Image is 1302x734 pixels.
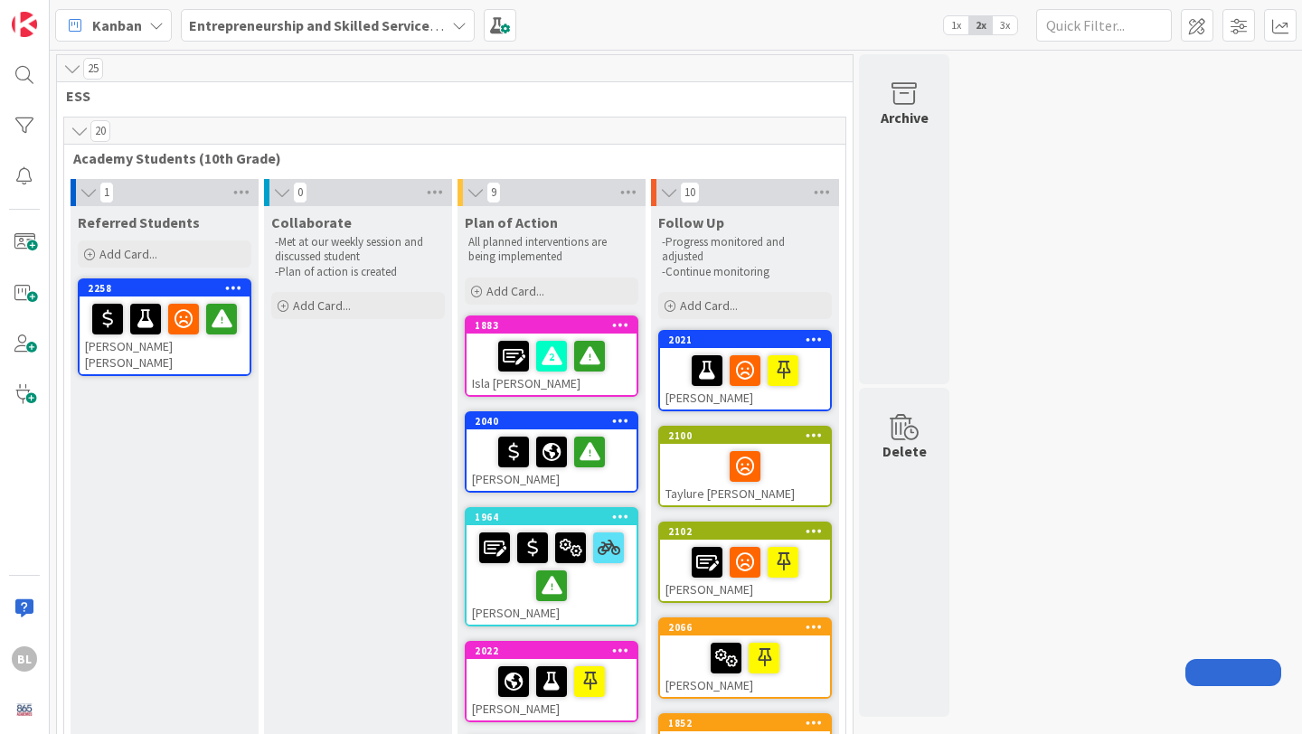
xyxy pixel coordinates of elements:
div: 2066[PERSON_NAME] [660,619,830,697]
p: -Met at our weekly session and discussed student [275,235,441,265]
div: 2258 [80,280,250,296]
img: avatar [12,697,37,722]
div: 1964 [467,509,637,525]
div: 1883Isla [PERSON_NAME] [467,317,637,395]
span: Collaborate [271,213,352,231]
div: Archive [881,107,929,128]
div: 2102[PERSON_NAME] [660,523,830,601]
span: 0 [293,182,307,203]
div: 2258 [88,282,250,295]
span: Academy Students (10th Grade) [73,149,823,167]
div: 2040[PERSON_NAME] [467,413,637,491]
div: Isla [PERSON_NAME] [467,334,637,395]
span: ESS [66,87,830,105]
span: Kanban [92,14,142,36]
span: 2x [968,16,993,34]
div: 2021[PERSON_NAME] [660,332,830,409]
div: BL [12,646,37,672]
div: [PERSON_NAME] [660,635,830,697]
span: Add Card... [680,297,738,314]
div: 2022[PERSON_NAME] [467,643,637,720]
p: -Continue monitoring [662,265,828,279]
div: Delete [882,440,927,462]
b: Entrepreneurship and Skilled Services Interventions - [DATE]-[DATE] [189,16,631,34]
span: Add Card... [99,246,157,262]
div: 2066 [668,621,830,634]
div: [PERSON_NAME] [PERSON_NAME] [80,296,250,374]
span: Follow Up [658,213,724,231]
div: [PERSON_NAME] [660,348,830,409]
span: 25 [83,58,103,80]
span: 1x [944,16,968,34]
p: -Plan of action is created [275,265,441,279]
div: 2102 [668,525,830,538]
div: 2040 [475,415,637,428]
div: Taylure [PERSON_NAME] [660,444,830,505]
div: 2102 [660,523,830,540]
div: 2021 [668,334,830,346]
div: 2021 [660,332,830,348]
span: 9 [486,182,501,203]
p: All planned interventions are being implemented [468,235,635,265]
div: 2066 [660,619,830,635]
p: -Progress monitored and adjusted [662,235,828,265]
div: 2022 [475,645,637,657]
div: 2100Taylure [PERSON_NAME] [660,428,830,505]
span: Add Card... [293,297,351,314]
div: [PERSON_NAME] [660,540,830,601]
div: 1883 [467,317,637,334]
div: [PERSON_NAME] [467,429,637,491]
img: Visit kanbanzone.com [12,12,37,37]
div: [PERSON_NAME] [467,525,637,625]
span: Plan of Action [465,213,558,231]
div: 2022 [467,643,637,659]
span: 20 [90,120,110,142]
span: Referred Students [78,213,200,231]
span: 3x [993,16,1017,34]
div: 1964[PERSON_NAME] [467,509,637,625]
div: [PERSON_NAME] [467,659,637,720]
span: 10 [680,182,700,203]
div: 1852 [668,717,830,729]
div: 2100 [668,429,830,442]
div: 1852 [660,715,830,731]
input: Quick Filter... [1036,9,1172,42]
div: 1964 [475,511,637,523]
span: Add Card... [486,283,544,299]
div: 2258[PERSON_NAME] [PERSON_NAME] [80,280,250,374]
div: 2100 [660,428,830,444]
div: 1883 [475,319,637,332]
div: 2040 [467,413,637,429]
span: 1 [99,182,114,203]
